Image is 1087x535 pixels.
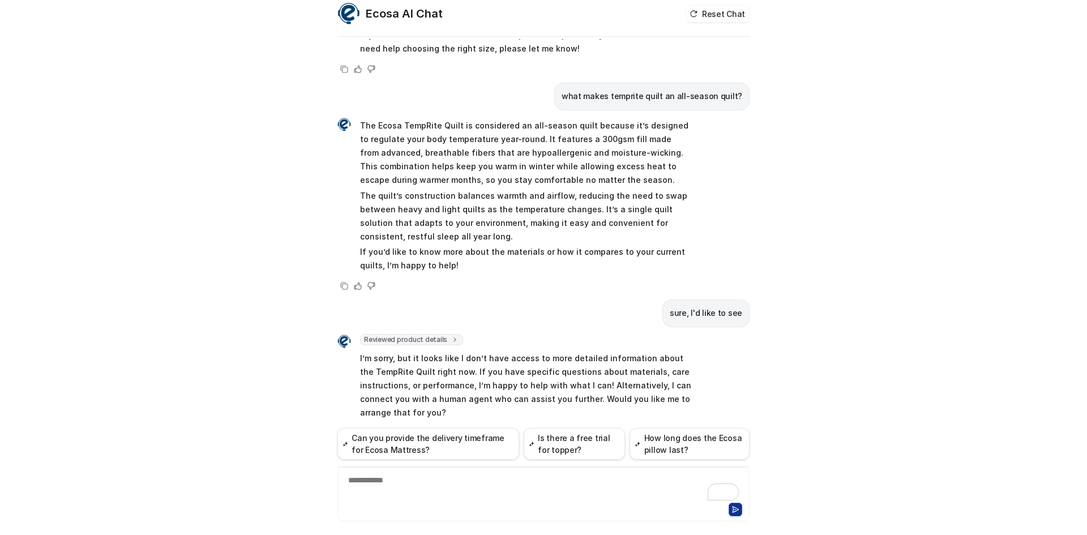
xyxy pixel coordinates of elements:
[337,118,351,131] img: Widget
[360,334,463,345] span: Reviewed product details
[337,428,519,460] button: Can you provide the delivery timeframe for Ecosa Mattress?
[340,474,747,500] div: To enrich screen reader interactions, please activate Accessibility in Grammarly extension settings
[337,2,360,25] img: Widget
[360,28,691,55] p: If you’d like to know more about how it performs specifically on waterbeds or need help choosing ...
[360,352,691,420] p: I’m sorry, but it looks like I don’t have access to more detailed information about the TempRite ...
[360,119,691,187] p: The Ecosa TempRite Quilt is considered an all-season quilt because it’s designed to regulate your...
[562,89,742,103] p: what makes temprite quilt an all-season quilt?
[686,6,750,22] button: Reset Chat
[366,6,443,22] h2: Ecosa AI Chat
[360,189,691,243] p: The quilt’s construction balances warmth and airflow, reducing the need to swap between heavy and...
[630,428,750,460] button: How long does the Ecosa pillow last?
[670,306,742,320] p: sure, I'd like to see
[360,245,691,272] p: If you’d like to know more about the materials or how it compares to your current quilts, I’m hap...
[337,335,351,348] img: Widget
[524,428,625,460] button: Is there a free trial for topper?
